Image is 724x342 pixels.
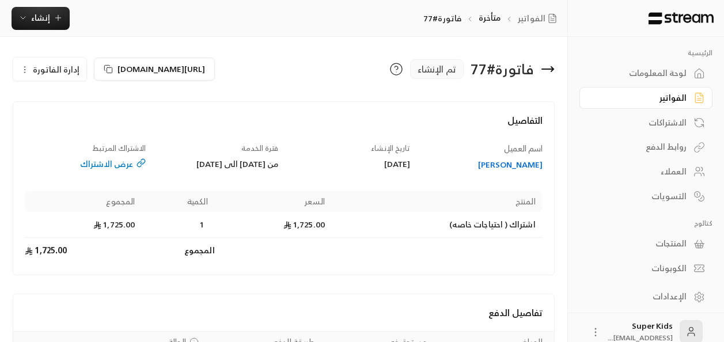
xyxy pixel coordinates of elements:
[423,12,562,24] nav: breadcrumb
[332,212,543,238] td: اشتراك ( احتياجات خاصه)
[594,67,687,79] div: لوحة المعلومات
[471,60,534,78] div: فاتورة # 77
[579,87,712,109] a: الفواتير
[33,62,79,77] span: إدارة الفاتورة
[579,233,712,255] a: المنتجات
[594,117,687,128] div: الاشتراكات
[142,191,214,212] th: الكمية
[594,166,687,177] div: العملاء
[594,291,687,302] div: الإعدادات
[518,13,562,24] a: الفواتير
[25,238,142,263] td: 1,725.00
[579,136,712,158] a: روابط الدفع
[579,286,712,308] a: الإعدادات
[12,7,70,30] button: إنشاء
[579,185,712,207] a: التسويات
[92,142,146,155] span: الاشتراك المرتبط
[25,113,543,139] h4: التفاصيل
[215,212,332,238] td: 1,725.00
[117,62,205,76] span: [URL][DOMAIN_NAME]
[142,238,214,263] td: المجموع
[289,158,410,170] div: [DATE]
[594,238,687,249] div: المنتجات
[579,48,712,58] p: الرئيسية
[418,62,456,76] span: تم الإنشاء
[25,191,543,263] table: Products
[594,263,687,274] div: الكوبونات
[25,158,146,170] a: عرض الاشتراك
[94,58,215,81] button: [URL][DOMAIN_NAME]
[332,191,543,212] th: المنتج
[594,92,687,104] div: الفواتير
[241,142,278,155] span: فترة الخدمة
[196,219,208,230] span: 1
[579,219,712,228] p: كتالوج
[479,10,501,25] a: متأخرة
[423,13,461,24] p: فاتورة#77
[157,158,278,170] div: من [DATE] الى [DATE]
[25,191,142,212] th: المجموع
[579,161,712,183] a: العملاء
[215,191,332,212] th: السعر
[579,62,712,85] a: لوحة المعلومات
[422,159,543,170] a: [PERSON_NAME]
[504,141,543,155] span: اسم العميل
[25,306,543,320] h4: تفاصيل الدفع
[579,111,712,134] a: الاشتراكات
[594,141,687,153] div: روابط الدفع
[371,142,410,155] span: تاريخ الإنشاء
[13,58,86,81] button: إدارة الفاتورة
[647,12,715,25] img: Logo
[25,212,142,238] td: 1,725.00
[594,191,687,202] div: التسويات
[579,257,712,280] a: الكوبونات
[31,10,50,25] span: إنشاء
